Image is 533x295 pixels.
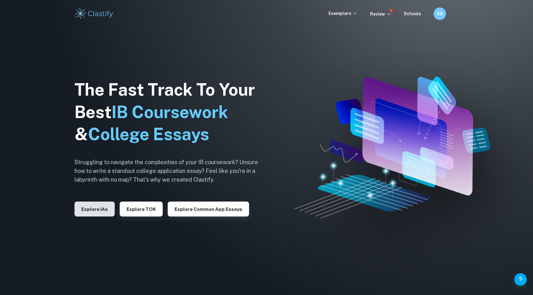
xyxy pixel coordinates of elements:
button: Explore TOK [120,202,163,216]
a: Explore TOK [120,206,163,212]
button: Explore Common App essays [168,202,249,216]
h6: Struggling to navigate the complexities of your IB coursework? Unsure how to write a standout col... [74,158,268,184]
button: Help and Feedback [514,273,527,286]
h6: SB [436,10,444,17]
a: Explore IAs [74,206,115,212]
img: Clastify logo [74,7,114,20]
img: Clastify hero [294,77,490,218]
button: Explore IAs [74,202,115,216]
span: IB Coursework [112,102,228,122]
button: SB [434,7,446,20]
a: Schools [404,11,421,16]
p: Exemplars [329,10,358,17]
h1: The Fast Track To Your Best & [74,79,268,146]
p: Review [370,11,391,17]
span: College Essays [88,124,209,144]
a: Explore Common App essays [168,206,249,212]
